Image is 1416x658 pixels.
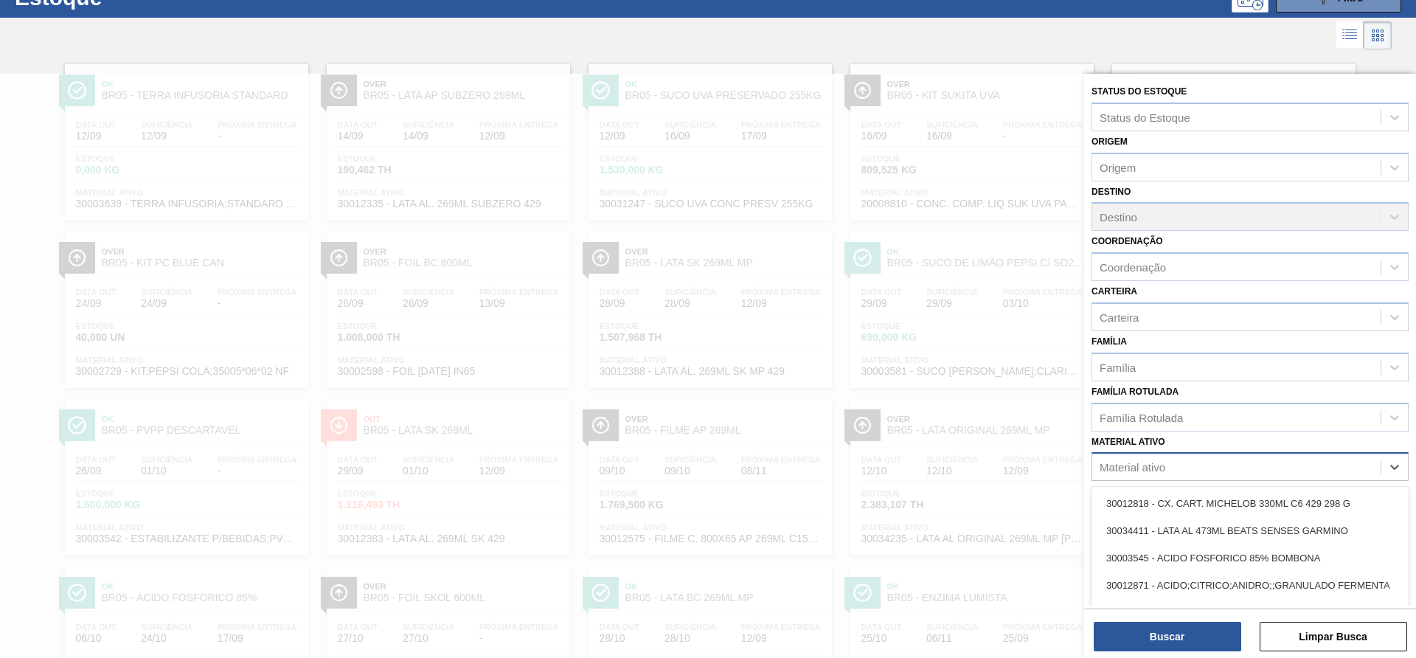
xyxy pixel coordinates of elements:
[1364,21,1392,49] div: Visão em Cards
[1091,437,1165,447] label: Material ativo
[1100,261,1166,274] div: Coordenação
[1091,387,1179,397] label: Família Rotulada
[1100,411,1183,423] div: Família Rotulada
[1100,461,1165,474] div: Material ativo
[1091,286,1137,297] label: Carteira
[1091,544,1409,572] div: 30003545 - ACIDO FOSFORICO 85% BOMBONA
[839,53,1101,221] a: ÍconeOverBR05 - KIT SUKITA UVAData out16/09Suficiência16/09Próxima Entrega-Estoque809,525 KGMater...
[1091,599,1409,626] div: 30003511 - ACIDO;FOSFORICO;85%;; CONTAINER
[1100,111,1190,123] div: Status do Estoque
[1101,53,1363,221] a: ÍconeOverBR05 - FILME LISO 430X50Data out16/09Suficiência17/09Próxima Entrega22/09Estoque1.821,96...
[54,53,316,221] a: ÍconeOkBR05 - TERRA INFUSORIA STANDARDData out12/09Suficiência12/09Próxima Entrega-Estoque0,000 K...
[1091,187,1131,197] label: Destino
[1100,361,1136,373] div: Família
[1336,21,1364,49] div: Visão em Lista
[1091,136,1128,147] label: Origem
[1091,86,1187,97] label: Status do Estoque
[1091,490,1409,517] div: 30012818 - CX. CART. MICHELOB 330ML C6 429 298 G
[1100,161,1136,173] div: Origem
[1091,236,1163,246] label: Coordenação
[316,53,577,221] a: ÍconeOverBR05 - LATA AP SUBZERO 269MLData out14/09Suficiência14/09Próxima Entrega12/09Estoque190,...
[1091,517,1409,544] div: 30034411 - LATA AL 473ML BEATS SENSES GARMINO
[1091,572,1409,599] div: 30012871 - ACIDO;CITRICO;ANIDRO;;GRANULADO FERMENTA
[577,53,839,221] a: ÍconeOkBR05 - SUCO UVA PRESERVADO 255KGData out12/09Suficiência16/09Próxima Entrega17/09Estoque1....
[1091,336,1127,347] label: Família
[1100,311,1139,323] div: Carteira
